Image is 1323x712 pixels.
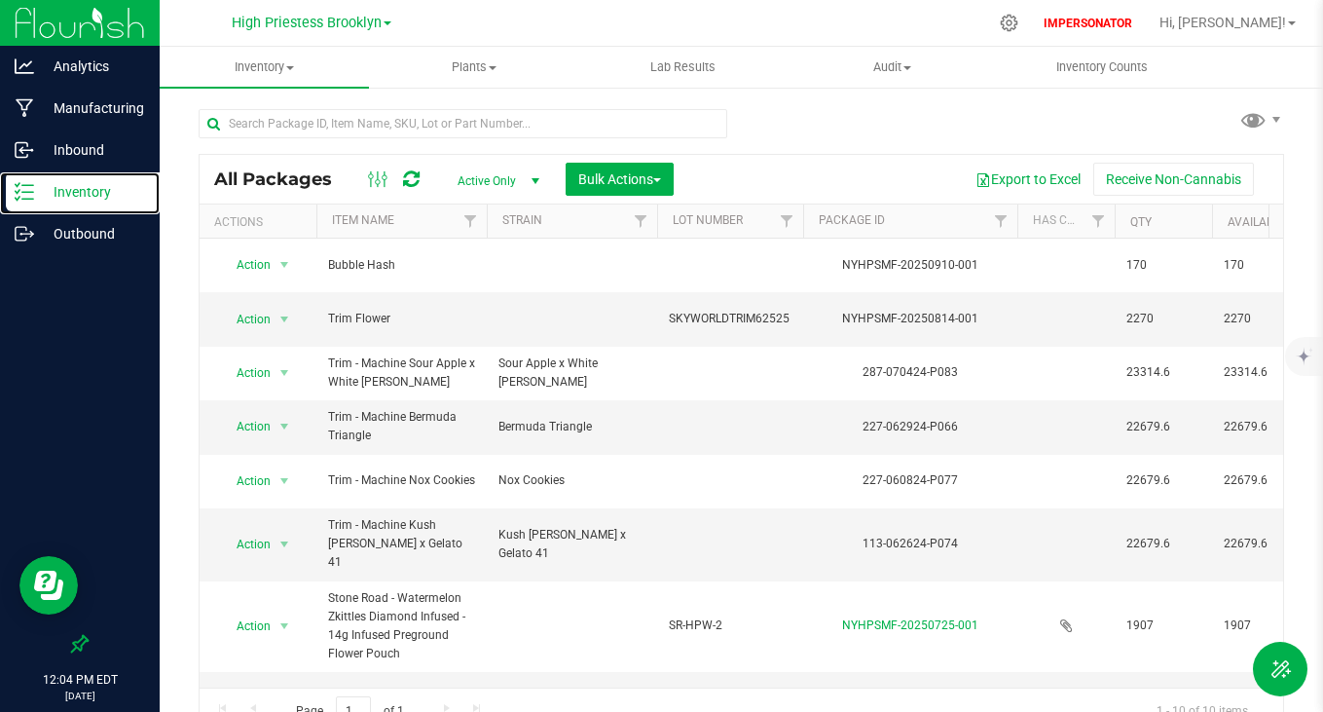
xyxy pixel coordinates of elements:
[1159,15,1286,30] span: Hi, [PERSON_NAME]!
[369,47,578,88] a: Plants
[1030,58,1174,76] span: Inventory Counts
[1253,642,1307,696] button: Toggle Menu
[9,689,151,703] p: [DATE]
[15,224,34,244] inline-svg: Outbound
[1130,215,1152,229] a: Qty
[219,531,272,558] span: Action
[771,205,803,238] a: Filter
[273,306,297,333] span: select
[34,96,151,120] p: Manufacturing
[800,256,1020,275] div: NYHPSMF-20250910-001
[273,251,297,279] span: select
[800,535,1020,553] div: 113-062624-P074
[800,310,1020,328] div: NYHPSMF-20250814-001
[1126,256,1200,275] span: 170
[214,215,309,229] div: Actions
[273,468,297,495] span: select
[15,56,34,76] inline-svg: Analytics
[566,163,674,196] button: Bulk Actions
[199,109,727,138] input: Search Package ID, Item Name, SKU, Lot or Part Number...
[1224,535,1298,553] span: 22679.6
[498,471,645,490] span: Nox Cookies
[219,468,272,495] span: Action
[1228,215,1286,229] a: Available
[1126,617,1200,635] span: 1907
[1126,363,1200,382] span: 23314.6
[1126,418,1200,436] span: 22679.6
[1224,471,1298,490] span: 22679.6
[15,182,34,202] inline-svg: Inventory
[963,163,1093,196] button: Export to Excel
[160,47,369,88] a: Inventory
[673,213,743,227] a: Lot Number
[15,98,34,118] inline-svg: Manufacturing
[1126,535,1200,553] span: 22679.6
[9,671,151,689] p: 12:04 PM EDT
[800,471,1020,490] div: 227-060824-P077
[328,310,475,328] span: Trim Flower
[1093,163,1254,196] button: Receive Non-Cannabis
[625,205,657,238] a: Filter
[624,58,742,76] span: Lab Results
[1126,471,1200,490] span: 22679.6
[1224,418,1298,436] span: 22679.6
[19,556,78,615] iframe: Resource center
[219,306,272,333] span: Action
[332,213,394,227] a: Item Name
[669,310,791,328] span: SKYWORLDTRIM62525
[328,256,475,275] span: Bubble Hash
[842,618,978,632] a: NYHPSMF-20250725-001
[502,213,542,227] a: Strain
[273,413,297,440] span: select
[328,355,475,392] span: Trim - Machine Sour Apple x White [PERSON_NAME]
[34,222,151,245] p: Outbound
[985,205,1017,238] a: Filter
[997,47,1206,88] a: Inventory Counts
[70,634,90,654] label: Pin the sidebar to full width on large screens
[328,516,475,573] span: Trim - Machine Kush [PERSON_NAME] x Gelato 41
[328,408,475,445] span: Trim - Machine Bermuda Triangle
[273,531,297,558] span: select
[328,589,475,664] span: Stone Road - Watermelon Zkittles Diamond Infused - 14g Infused Preground Flower Pouch
[1224,363,1298,382] span: 23314.6
[498,355,645,392] span: Sour Apple x White [PERSON_NAME]
[219,251,272,279] span: Action
[273,359,297,387] span: select
[1036,15,1140,32] p: IMPERSONATOR
[1224,310,1298,328] span: 2270
[669,617,791,635] span: SR-HPW-2
[997,14,1021,32] div: Manage settings
[273,613,297,640] span: select
[1224,617,1298,635] span: 1907
[1126,310,1200,328] span: 2270
[800,418,1020,436] div: 227-062924-P066
[34,180,151,204] p: Inventory
[789,58,996,76] span: Audit
[160,58,369,76] span: Inventory
[34,55,151,78] p: Analytics
[219,613,272,640] span: Action
[1224,256,1298,275] span: 170
[455,205,487,238] a: Filter
[498,526,645,563] span: Kush [PERSON_NAME] x Gelato 41
[1083,205,1115,238] a: Filter
[498,418,645,436] span: Bermuda Triangle
[232,15,382,31] span: High Priestess Brooklyn
[578,47,788,88] a: Lab Results
[219,413,272,440] span: Action
[214,169,351,190] span: All Packages
[800,363,1020,382] div: 287-070424-P083
[219,359,272,387] span: Action
[819,213,885,227] a: Package ID
[788,47,997,88] a: Audit
[370,58,577,76] span: Plants
[578,171,661,187] span: Bulk Actions
[328,471,475,490] span: Trim - Machine Nox Cookies
[1017,205,1115,239] th: Has COA
[15,140,34,160] inline-svg: Inbound
[34,138,151,162] p: Inbound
